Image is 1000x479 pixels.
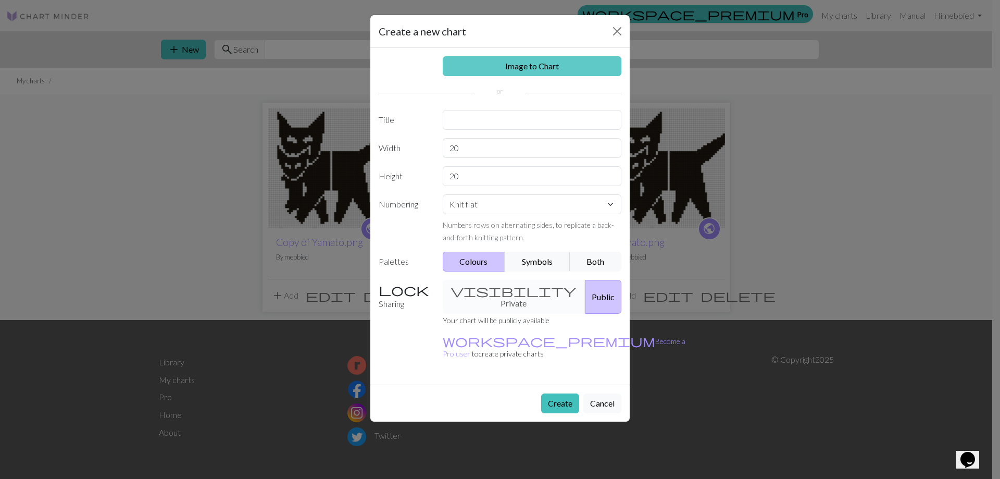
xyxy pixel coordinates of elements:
[956,437,990,469] iframe: chat widget
[609,23,626,40] button: Close
[372,138,436,158] label: Width
[372,110,436,130] label: Title
[443,337,685,358] small: to create private charts
[443,337,685,358] a: Become a Pro user
[443,56,622,76] a: Image to Chart
[443,220,614,242] small: Numbers rows on alternating sides, to replicate a back-and-forth knitting pattern.
[443,316,549,325] small: Your chart will be publicly available
[505,252,570,272] button: Symbols
[372,252,436,272] label: Palettes
[570,252,622,272] button: Both
[372,166,436,186] label: Height
[541,394,579,413] button: Create
[583,394,621,413] button: Cancel
[372,194,436,243] label: Numbering
[585,280,621,314] button: Public
[443,252,506,272] button: Colours
[443,334,655,348] span: workspace_premium
[372,280,436,314] label: Sharing
[379,23,466,39] h5: Create a new chart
